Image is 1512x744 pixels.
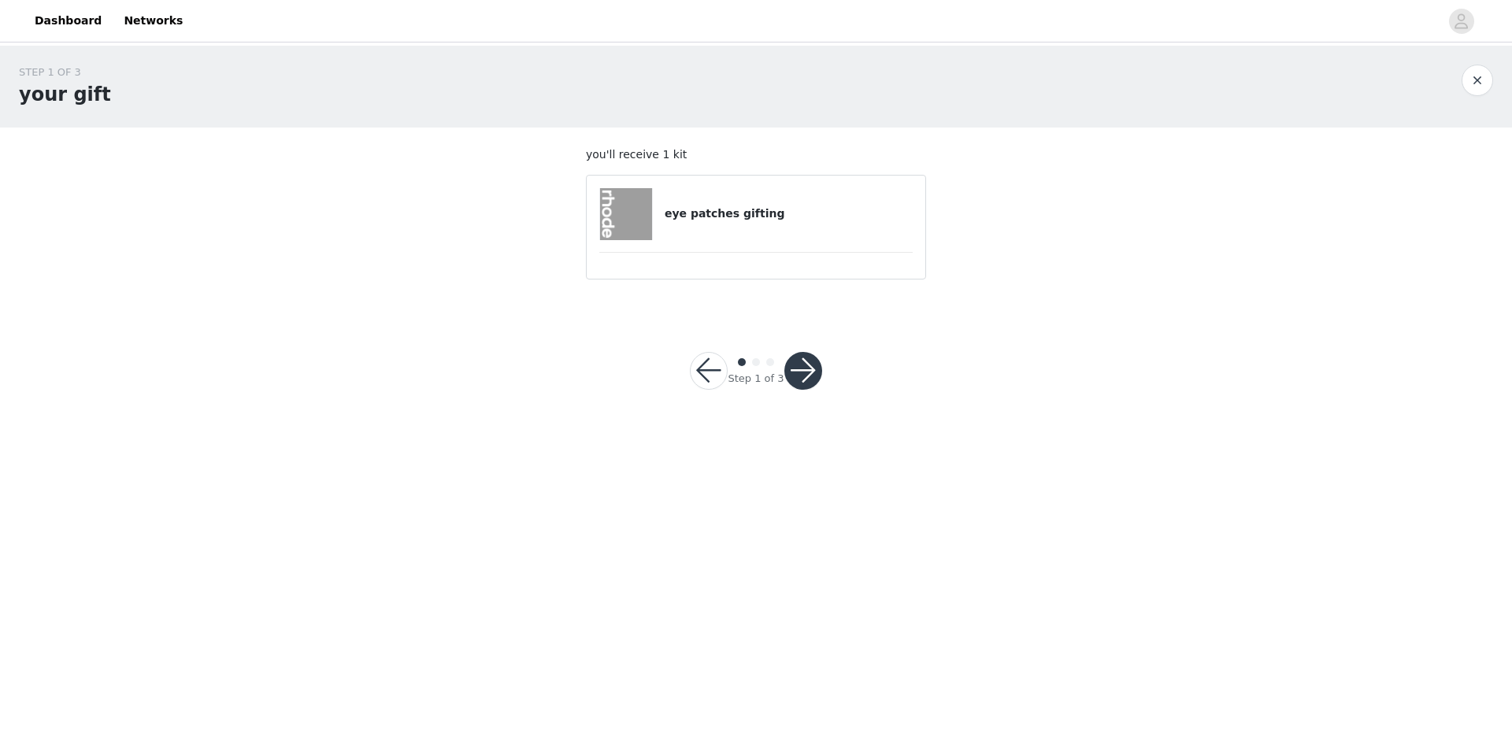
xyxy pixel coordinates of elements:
img: eye patches gifting [600,188,652,240]
a: Networks [114,3,192,39]
h1: your gift [19,80,111,109]
div: Step 1 of 3 [728,371,784,387]
div: STEP 1 OF 3 [19,65,111,80]
h4: eye patches gifting [665,205,913,222]
div: avatar [1454,9,1469,34]
a: Dashboard [25,3,111,39]
p: you'll receive 1 kit [586,146,926,163]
